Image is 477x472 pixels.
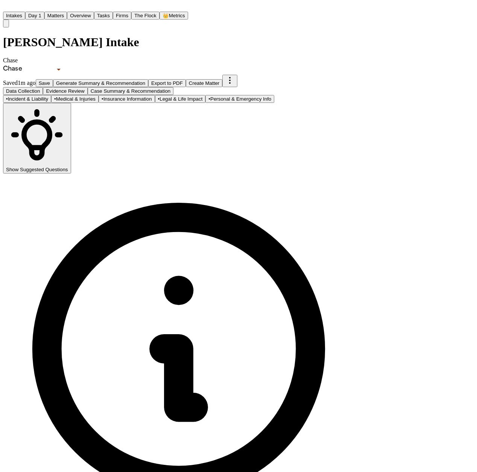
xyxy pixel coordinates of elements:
[169,13,185,18] span: Metrics
[131,12,160,18] a: The Flock
[94,12,113,20] button: Tasks
[54,96,56,102] span: •
[160,96,202,102] span: Legal & Life Impact
[67,12,94,20] button: Overview
[56,96,96,102] span: Medical & Injuries
[160,12,188,18] a: crownMetrics
[3,3,12,10] img: Finch Logo
[3,87,43,95] button: Go to Data Collection step
[186,79,222,87] button: Create Matter
[3,66,22,72] span: Chase
[51,95,99,103] button: Go to Medical & Injuries
[8,96,48,102] span: Incident & Liability
[3,35,354,49] h1: [PERSON_NAME] Intake
[113,12,131,20] button: Firms
[25,12,44,20] button: Day 1
[44,12,67,20] button: Matters
[3,5,12,11] a: Home
[131,12,160,20] button: The Flock
[205,95,274,103] button: Go to Personal & Emergency Info
[208,96,210,102] span: •
[3,80,36,86] span: Saved 1m ago
[222,75,237,87] button: More actions
[53,79,148,87] button: Generate Summary & Recommendation
[6,96,8,102] span: •
[99,95,155,103] button: Go to Insurance Information
[3,57,18,63] span: Chase
[3,12,25,20] button: Intakes
[44,12,67,18] a: Matters
[210,96,271,102] span: Personal & Emergency Info
[158,96,160,102] span: •
[102,96,103,102] span: •
[155,95,206,103] button: Go to Legal & Life Impact
[103,96,152,102] span: Insurance Information
[94,12,113,18] a: Tasks
[3,103,71,174] button: Show Suggested Questions
[3,64,63,75] div: Update intake status
[113,12,131,18] a: Firms
[88,87,174,95] button: Go to Case Summary & Recommendation step
[43,87,87,95] button: Go to Evidence Review step
[160,12,188,20] button: crownMetrics
[3,87,354,95] nav: Intake steps
[3,12,25,18] a: Intakes
[148,79,186,87] button: Export to PDF
[3,95,51,103] button: Go to Incident & Liability
[36,79,53,87] button: Save
[163,13,169,18] span: crown
[67,12,94,18] a: Overview
[25,12,44,18] a: Day 1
